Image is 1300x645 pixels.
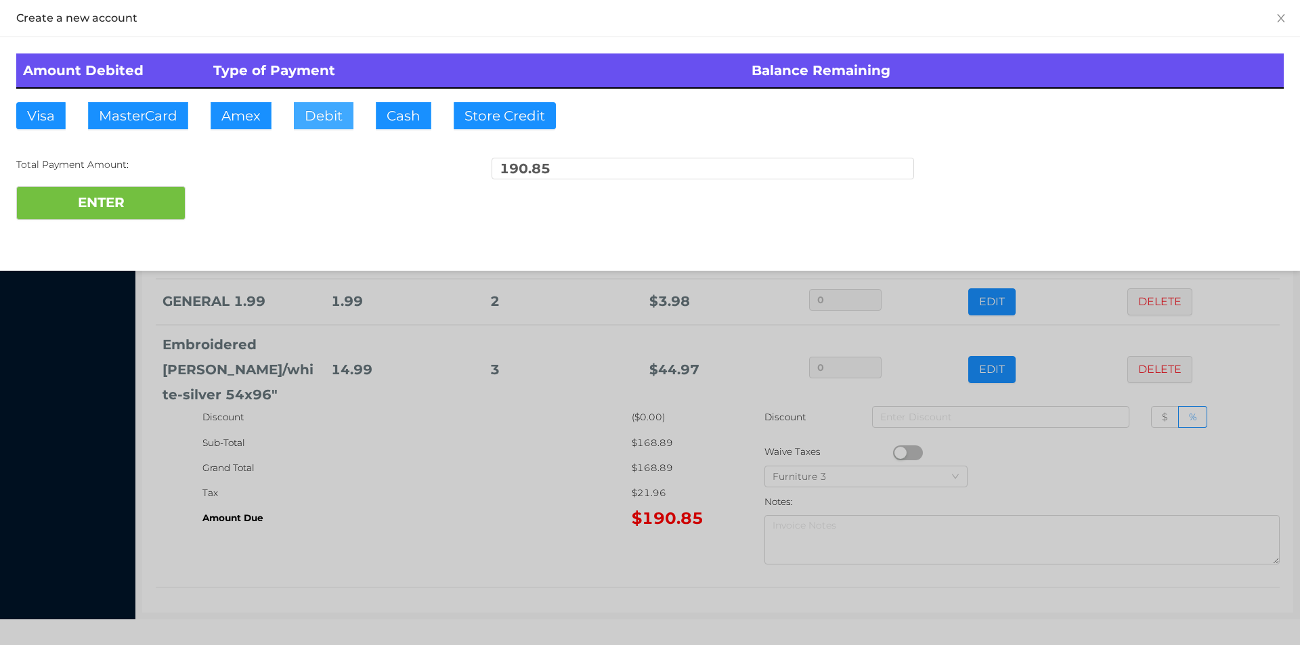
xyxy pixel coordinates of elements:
[16,186,186,220] button: ENTER
[211,102,272,129] button: Amex
[294,102,353,129] button: Debit
[454,102,556,129] button: Store Credit
[16,11,1284,26] div: Create a new account
[16,53,207,88] th: Amount Debited
[88,102,188,129] button: MasterCard
[745,53,1284,88] th: Balance Remaining
[16,158,439,172] div: Total Payment Amount:
[207,53,745,88] th: Type of Payment
[1276,13,1286,24] i: icon: close
[16,102,66,129] button: Visa
[376,102,431,129] button: Cash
